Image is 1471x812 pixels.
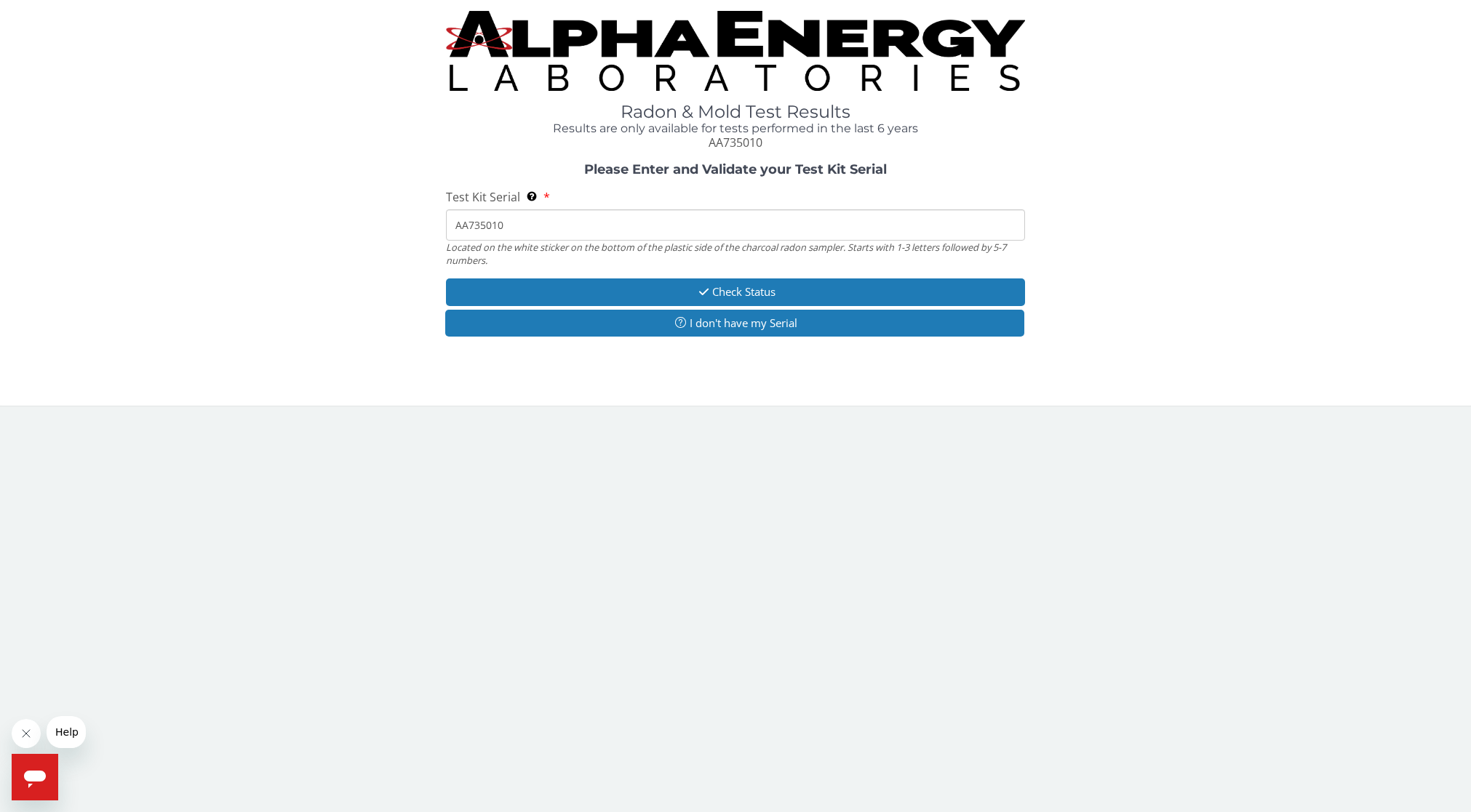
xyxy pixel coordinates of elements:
[446,241,1026,268] div: Located on the white sticker on the bottom of the plastic side of the charcoal radon sampler. Sta...
[446,122,1026,135] h4: Results are only available for tests performed in the last 6 years
[584,161,887,177] strong: Please Enter and Validate your Test Kit Serial
[446,102,1026,121] h1: Radon & Mold Test Results
[446,189,520,205] span: Test Kit Serial
[446,11,1026,91] img: TightCrop.jpg
[12,719,41,748] iframe: Close message
[47,716,86,748] iframe: Message from company
[446,278,1026,305] button: Check Status
[709,134,762,150] span: AA735010
[12,754,58,800] iframe: Button to launch messaging window
[445,310,1025,337] button: I don't have my Serial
